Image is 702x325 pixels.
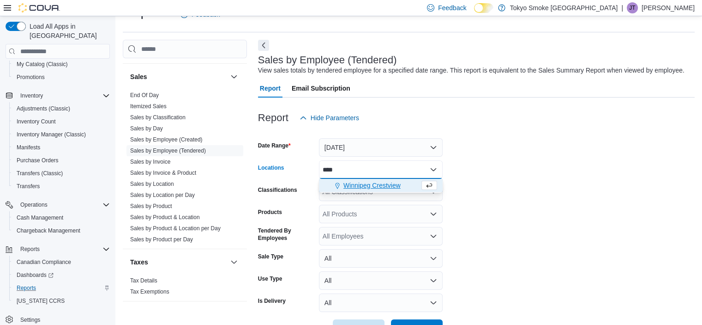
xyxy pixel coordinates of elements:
[9,154,114,167] button: Purchase Orders
[130,92,159,98] a: End Of Day
[13,59,72,70] a: My Catalog (Classic)
[13,142,44,153] a: Manifests
[130,214,200,221] a: Sales by Product & Location
[130,191,195,199] span: Sales by Location per Day
[130,214,200,221] span: Sales by Product & Location
[17,183,40,190] span: Transfers
[17,170,63,177] span: Transfers (Classic)
[13,181,110,192] span: Transfers
[13,212,110,223] span: Cash Management
[20,245,40,253] span: Reports
[13,282,110,294] span: Reports
[13,129,90,140] a: Inventory Manager (Classic)
[319,249,443,268] button: All
[13,225,84,236] a: Chargeback Management
[642,2,695,13] p: [PERSON_NAME]
[130,72,147,81] h3: Sales
[20,316,40,324] span: Settings
[13,270,57,281] a: Dashboards
[258,186,297,194] label: Classifications
[2,198,114,211] button: Operations
[130,192,195,198] a: Sales by Location per Day
[17,131,86,138] span: Inventory Manager (Classic)
[9,180,114,193] button: Transfers
[130,125,163,132] a: Sales by Day
[13,72,48,83] a: Promotions
[13,270,110,281] span: Dashboards
[13,72,110,83] span: Promotions
[430,233,437,240] button: Open list of options
[130,136,203,143] a: Sales by Employee (Created)
[17,118,56,125] span: Inventory Count
[9,211,114,224] button: Cash Management
[258,227,315,242] label: Tendered By Employees
[26,22,110,40] span: Load All Apps in [GEOGRAPHIC_DATA]
[13,103,74,114] a: Adjustments (Classic)
[13,129,110,140] span: Inventory Manager (Classic)
[130,277,157,284] span: Tax Details
[311,113,359,123] span: Hide Parameters
[13,155,110,166] span: Purchase Orders
[17,105,70,112] span: Adjustments (Classic)
[430,166,437,173] button: Close list of options
[319,294,443,312] button: All
[319,179,443,192] div: Choose from the following options
[130,92,159,99] span: End Of Day
[13,168,110,179] span: Transfers (Classic)
[9,71,114,84] button: Promotions
[510,2,618,13] p: Tokyo Smoke [GEOGRAPHIC_DATA]
[130,181,174,187] a: Sales by Location
[130,72,227,81] button: Sales
[9,115,114,128] button: Inventory Count
[130,147,206,154] a: Sales by Employee (Tendered)
[17,214,63,221] span: Cash Management
[20,201,48,208] span: Operations
[17,244,43,255] button: Reports
[13,282,40,294] a: Reports
[17,157,59,164] span: Purchase Orders
[17,258,71,266] span: Canadian Compliance
[9,102,114,115] button: Adjustments (Classic)
[13,225,110,236] span: Chargeback Management
[319,138,443,157] button: [DATE]
[296,109,363,127] button: Hide Parameters
[17,90,47,101] button: Inventory
[130,159,170,165] a: Sales by Invoice
[258,164,284,172] label: Locations
[13,59,110,70] span: My Catalog (Classic)
[2,89,114,102] button: Inventory
[258,297,286,305] label: Is Delivery
[629,2,635,13] span: JT
[18,3,60,12] img: Cova
[258,253,283,260] label: Sale Type
[130,114,186,121] a: Sales by Classification
[13,295,68,307] a: [US_STATE] CCRS
[17,90,110,101] span: Inventory
[343,181,401,190] span: Winnipeg Crestview
[130,258,227,267] button: Taxes
[130,288,169,295] span: Tax Exemptions
[130,103,167,110] a: Itemized Sales
[9,224,114,237] button: Chargeback Management
[17,227,80,234] span: Chargeback Management
[17,74,45,81] span: Promotions
[13,212,67,223] a: Cash Management
[13,295,110,307] span: Washington CCRS
[9,167,114,180] button: Transfers (Classic)
[627,2,638,13] div: Jade Thiessen
[258,55,397,66] h3: Sales by Employee (Tendered)
[13,142,110,153] span: Manifests
[17,244,110,255] span: Reports
[123,275,247,301] div: Taxes
[9,141,114,154] button: Manifests
[319,179,443,192] button: Winnipeg Crestview
[9,58,114,71] button: My Catalog (Classic)
[258,66,684,75] div: View sales totals by tendered employee for a specified date range. This report is equivalent to t...
[13,181,43,192] a: Transfers
[258,142,291,149] label: Date Range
